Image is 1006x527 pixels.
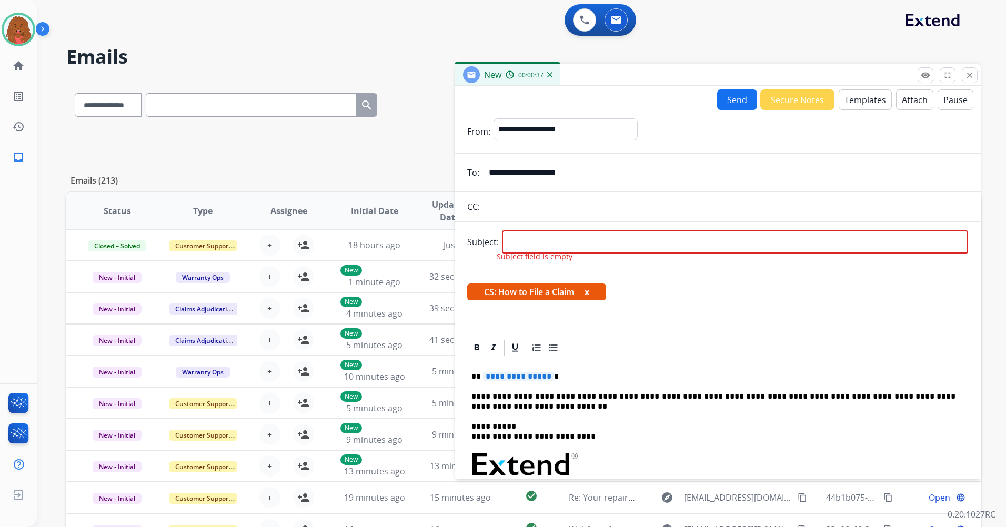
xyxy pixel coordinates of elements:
button: + [259,298,280,319]
mat-icon: person_add [297,460,310,472]
p: New [340,423,362,433]
button: + [259,424,280,445]
span: New - Initial [93,398,142,409]
div: Italic [486,340,501,356]
span: Warranty Ops [176,367,230,378]
span: Claims Adjudication [169,335,241,346]
span: Initial Date [351,205,398,217]
span: 13 minutes ago [344,465,405,477]
span: 1 minute ago [348,276,400,288]
mat-icon: history [12,120,25,133]
span: Closed – Solved [88,240,146,251]
span: 32 seconds ago [429,271,491,282]
div: Ordered List [529,340,545,356]
span: 13 minutes ago [430,460,491,472]
span: New [484,69,501,80]
span: Updated Date [426,198,474,224]
button: + [259,361,280,382]
button: + [259,235,280,256]
mat-icon: person_add [297,428,310,441]
mat-icon: remove_red_eye [921,70,930,80]
p: New [340,265,362,276]
mat-icon: search [360,99,373,112]
mat-icon: content_copy [883,493,893,502]
button: Attach [896,89,933,110]
span: Just now [444,239,477,251]
span: 5 minutes ago [432,366,488,377]
mat-icon: person_add [297,333,310,346]
span: 39 seconds ago [429,302,491,314]
span: 44b1b075-4dc5-4103-a3eb-66c22d3e0728 [826,492,990,503]
span: 10 minutes ago [344,371,405,382]
mat-icon: person_add [297,239,310,251]
span: New - Initial [93,303,142,315]
button: + [259,329,280,350]
mat-icon: explore [661,491,673,504]
mat-icon: language [956,493,965,502]
mat-icon: person_add [297,302,310,315]
p: New [340,297,362,307]
button: + [259,266,280,287]
span: CS: How to File a Claim [467,283,606,300]
mat-icon: close [965,70,974,80]
span: 19 minutes ago [344,492,405,503]
mat-icon: home [12,59,25,72]
span: + [267,428,272,441]
span: 00:00:37 [518,71,544,79]
p: 0.20.1027RC [948,508,995,521]
span: Open [929,491,950,504]
p: Emails (213) [66,174,122,187]
mat-icon: fullscreen [943,70,952,80]
span: New - Initial [93,367,142,378]
span: 18 hours ago [348,239,400,251]
button: + [259,392,280,413]
span: Claims Adjudication [169,303,241,315]
mat-icon: person_add [297,270,310,283]
button: Secure Notes [760,89,834,110]
span: + [267,239,272,251]
button: + [259,487,280,508]
mat-icon: person_add [297,491,310,504]
button: Send [717,89,757,110]
mat-icon: content_copy [798,493,807,502]
p: New [340,360,362,370]
span: Customer Support [169,461,237,472]
span: Warranty Ops [176,272,230,283]
span: New - Initial [93,272,142,283]
span: + [267,491,272,504]
span: [EMAIL_ADDRESS][DOMAIN_NAME] [684,491,792,504]
mat-icon: check_circle [525,490,538,502]
div: Bold [469,340,485,356]
span: Customer Support [169,398,237,409]
img: avatar [4,15,33,44]
span: Customer Support [169,430,237,441]
span: 41 seconds ago [429,334,491,346]
span: Status [104,205,131,217]
div: Underline [507,340,523,356]
h2: Emails [66,46,981,67]
span: Assignee [270,205,307,217]
p: New [340,454,362,465]
mat-icon: person_add [297,365,310,378]
p: Subject: [467,236,499,248]
span: New - Initial [93,493,142,504]
span: + [267,365,272,378]
span: + [267,397,272,409]
span: 9 minutes ago [432,429,488,440]
span: New - Initial [93,430,142,441]
span: Subject field is empty. [497,251,575,262]
span: + [267,460,272,472]
span: + [267,333,272,346]
p: New [340,328,362,339]
span: 5 minutes ago [346,339,403,351]
p: New [340,391,362,402]
span: New - Initial [93,461,142,472]
span: New - Initial [93,335,142,346]
button: + [259,455,280,477]
span: 4 minutes ago [346,308,403,319]
span: 9 minutes ago [346,434,403,445]
span: Re: Your repaired product is ready for pickup [569,492,748,503]
mat-icon: list_alt [12,90,25,103]
span: Customer Support [169,240,237,251]
button: Pause [938,89,973,110]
